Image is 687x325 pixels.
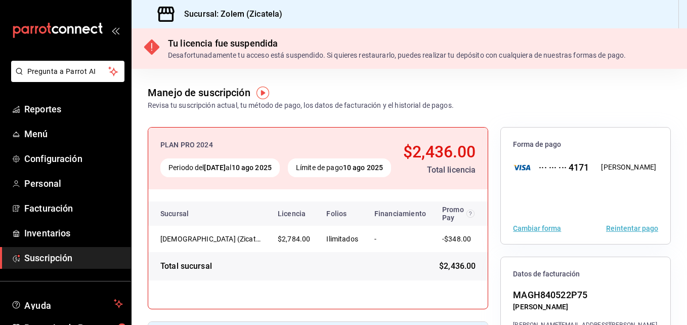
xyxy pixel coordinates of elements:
span: Pregunta a Parrot AI [27,66,109,77]
span: Forma de pago [513,140,658,149]
h3: Sucursal: Zolem (Zicatela) [176,8,282,20]
div: Límite de pago [288,158,391,177]
th: Financiamiento [366,201,434,226]
span: Facturación [24,201,123,215]
div: MAGH840522P75 [513,288,658,302]
span: Personal [24,177,123,190]
div: Revisa tu suscripción actual, tu método de pago, los datos de facturación y el historial de pagos. [148,100,454,111]
svg: Recibe un descuento en el costo de tu membresía al cubrir 80% de tus transacciones realizadas con... [466,210,475,218]
a: Pregunta a Parrot AI [7,73,124,84]
span: Datos de facturación [513,269,658,279]
img: Tooltip marker [256,87,269,99]
span: Reportes [24,102,123,116]
span: Menú [24,127,123,141]
button: open_drawer_menu [111,26,119,34]
button: Reintentar pago [606,225,658,232]
td: Ilimitados [318,226,366,252]
div: [PERSON_NAME] [513,302,658,312]
div: Manejo de suscripción [148,85,250,100]
div: Tu licencia fue suspendida [168,36,626,50]
button: Cambiar forma [513,225,561,232]
div: Total sucursal [160,260,212,272]
strong: 10 ago 2025 [343,164,383,172]
th: Licencia [270,201,318,226]
div: Sucursal [160,210,216,218]
span: $2,436.00 [439,260,476,272]
div: Total licencia [401,164,476,176]
span: -$348.00 [442,235,471,243]
div: PLAN PRO 2024 [160,140,393,150]
th: Total [483,201,543,226]
span: $2,436.00 [403,142,476,161]
div: [DEMOGRAPHIC_DATA] (Zicatela) [160,234,262,244]
div: ··· ··· ··· 4171 [531,160,589,174]
div: Periodo del al [160,158,280,177]
span: Inventarios [24,226,123,240]
td: - [366,226,434,252]
div: Promo Pay [442,206,475,222]
th: Folios [318,201,366,226]
button: Pregunta a Parrot AI [11,61,124,82]
div: Desafortunadamente tu acceso está suspendido. Si quieres restaurarlo, puedes realizar tu depósito... [168,50,626,61]
strong: [DATE] [204,164,226,172]
span: Configuración [24,152,123,166]
span: Ayuda [24,298,110,310]
div: [PERSON_NAME] [601,162,656,173]
strong: 10 ago 2025 [232,164,272,172]
span: Suscripción [24,251,123,265]
span: $2,784.00 [278,235,310,243]
div: Zolem (Zicatela) [160,234,262,244]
